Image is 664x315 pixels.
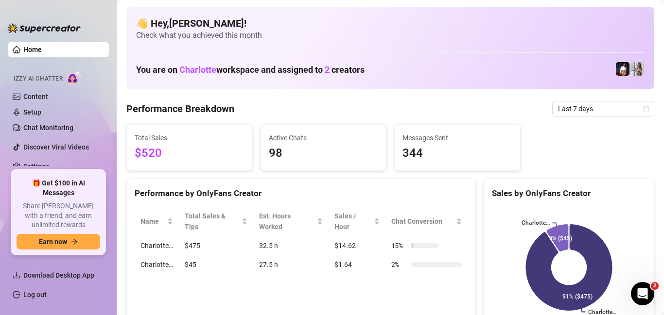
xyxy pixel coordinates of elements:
[136,17,645,30] h4: 👋 Hey, [PERSON_NAME] !
[17,234,100,249] button: Earn nowarrow-right
[140,216,165,227] span: Name
[259,211,315,232] div: Est. Hours Worked
[17,179,100,198] span: 🎁 Get $100 in AI Messages
[253,236,328,255] td: 32.5 h
[136,30,645,41] span: Check what you achieved this month
[643,106,649,112] span: calendar
[630,62,644,76] img: Charlotte
[23,108,41,116] a: Setup
[631,282,654,305] iframe: Intercom live chat
[14,74,63,83] span: Izzy AI Chatter
[391,259,407,270] span: 2 %
[269,133,379,143] span: Active Chats
[325,65,330,75] span: 2
[71,238,78,245] span: arrow-right
[334,211,372,232] span: Sales / Hour
[179,255,253,274] td: $45
[185,211,240,232] span: Total Sales & Tips
[329,236,385,255] td: $14.62
[391,216,454,227] span: Chat Conversion
[253,255,328,274] td: 27.5 h
[402,144,512,163] span: 344
[329,207,385,236] th: Sales / Hour
[23,93,48,100] a: Content
[126,102,234,116] h4: Performance Breakdown
[135,255,179,274] td: Charlotte…
[135,187,468,200] div: Performance by OnlyFans Creator
[385,207,468,236] th: Chat Conversion
[616,62,629,76] img: Charlotte
[521,219,549,226] text: Charlotte…
[136,65,365,75] h1: You are on workspace and assigned to creators
[135,207,179,236] th: Name
[391,240,407,251] span: 15 %
[23,291,47,298] a: Log out
[329,255,385,274] td: $1.64
[135,133,245,143] span: Total Sales
[179,207,253,236] th: Total Sales & Tips
[13,271,20,279] span: download
[23,124,73,132] a: Chat Monitoring
[558,101,648,116] span: Last 7 days
[23,46,42,53] a: Home
[67,70,82,84] img: AI Chatter
[651,282,659,290] span: 2
[23,271,94,279] span: Download Desktop App
[135,144,245,163] span: $520
[179,65,216,75] span: Charlotte
[269,144,379,163] span: 98
[23,143,89,151] a: Discover Viral Videos
[179,236,253,255] td: $475
[402,133,512,143] span: Messages Sent
[39,238,67,246] span: Earn now
[23,163,49,170] a: Settings
[492,187,646,200] div: Sales by OnlyFans Creator
[17,201,100,230] span: Share [PERSON_NAME] with a friend, and earn unlimited rewards
[8,23,81,33] img: logo-BBDzfeDw.svg
[135,236,179,255] td: Charlotte…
